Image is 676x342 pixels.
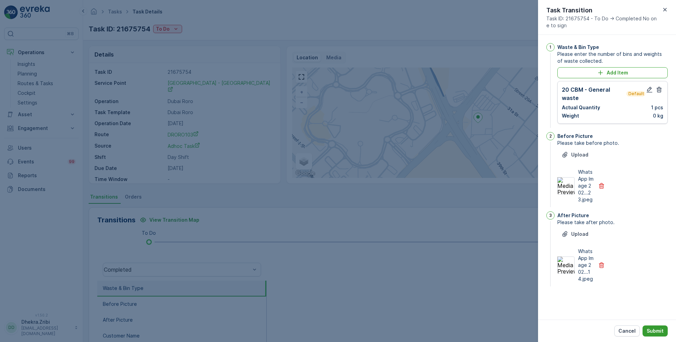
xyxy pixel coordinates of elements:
[557,149,593,160] button: Upload File
[546,43,555,51] div: 1
[557,177,575,194] img: Media Preview
[557,256,575,274] img: Media Preview
[557,140,668,147] span: Please take before photo.
[557,229,593,240] button: Upload File
[546,15,661,29] span: Task ID: 21675754 - To Do -> Completed No one to sign
[628,91,644,97] p: Default
[557,51,668,64] span: Please enter the number of bins and weights of waste collected.
[643,325,668,336] button: Submit
[557,212,589,219] p: After Picture
[571,151,588,158] p: Upload
[578,248,594,282] p: WhatsApp Image 202...14.jpeg
[653,112,663,119] p: 0 kg
[557,133,593,140] p: Before Picture
[557,219,668,226] span: Please take after photo.
[578,169,594,203] p: WhatsApp Image 202...23.jpeg
[618,328,636,334] p: Cancel
[546,132,555,140] div: 2
[557,67,668,78] button: Add Item
[651,104,663,111] p: 1 pcs
[614,325,640,336] button: Cancel
[546,211,555,220] div: 3
[571,231,588,238] p: Upload
[562,112,579,119] p: Weight
[562,104,600,111] p: Actual Quantity
[562,85,625,102] p: 20 CBM - General waste
[607,69,628,76] p: Add Item
[647,328,664,334] p: Submit
[557,44,599,51] p: Waste & Bin Type
[546,6,661,15] p: Task Transition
